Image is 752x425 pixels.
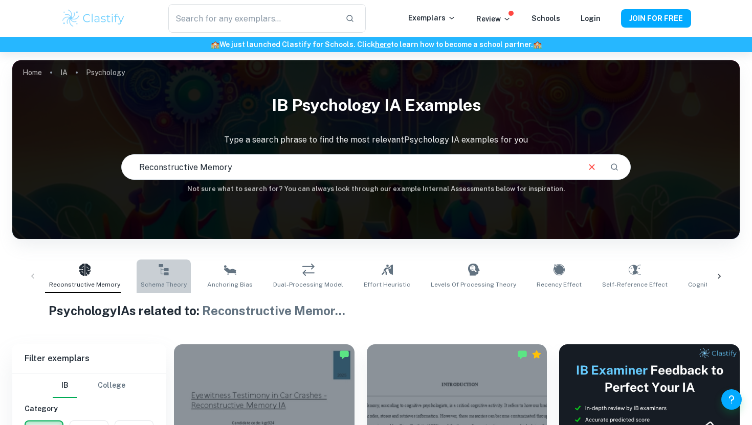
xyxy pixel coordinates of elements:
[207,280,253,289] span: Anchoring Bias
[621,9,691,28] button: JOIN FOR FREE
[25,403,153,414] h6: Category
[86,67,125,78] p: Psychology
[49,301,703,320] h1: Psychology IAs related to:
[60,65,68,80] a: IA
[582,157,602,177] button: Clear
[533,40,542,49] span: 🏫
[537,280,582,289] span: Recency Effect
[581,14,601,22] a: Login
[339,349,349,360] img: Marked
[98,373,125,398] button: College
[61,8,126,29] img: Clastify logo
[273,280,343,289] span: Dual-Processing Model
[517,349,527,360] img: Marked
[408,12,456,23] p: Exemplars
[141,280,187,289] span: Schema Theory
[476,13,511,25] p: Review
[202,303,345,318] span: Reconstructive Memor ...
[532,14,560,22] a: Schools
[364,280,410,289] span: Effort Heuristic
[211,40,219,49] span: 🏫
[721,389,742,410] button: Help and Feedback
[606,158,623,176] button: Search
[49,280,120,289] span: Reconstructive Memory
[602,280,668,289] span: Self-Reference Effect
[532,349,542,360] div: Premium
[53,373,125,398] div: Filter type choice
[53,373,77,398] button: IB
[12,134,740,146] p: Type a search phrase to find the most relevant Psychology IA examples for you
[431,280,516,289] span: Levels of Processing Theory
[12,344,166,373] h6: Filter exemplars
[2,39,750,50] h6: We just launched Clastify for Schools. Click to learn how to become a school partner.
[12,184,740,194] h6: Not sure what to search for? You can always look through our example Internal Assessments below f...
[168,4,337,33] input: Search for any exemplars...
[122,153,578,181] input: E.g. cognitive development theories, abnormal psychology case studies, social psychology experime...
[23,65,42,80] a: Home
[375,40,391,49] a: here
[12,89,740,122] h1: IB Psychology IA examples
